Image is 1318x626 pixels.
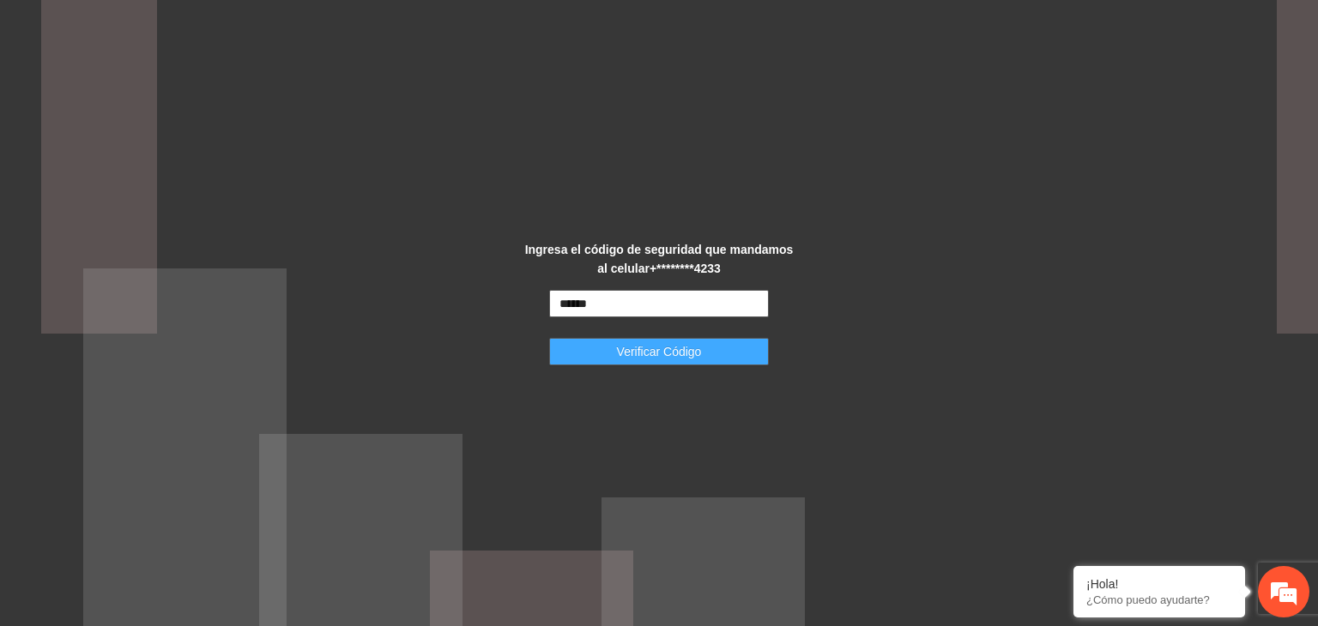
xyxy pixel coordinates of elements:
span: Verificar Código [617,342,702,361]
textarea: Escriba su mensaje y pulse “Intro” [9,432,327,492]
button: Verificar Código [549,338,769,365]
div: Minimizar ventana de chat en vivo [281,9,323,50]
strong: Ingresa el código de seguridad que mandamos al celular +********4233 [525,243,794,275]
div: Chatee con nosotros ahora [89,87,288,110]
div: ¡Hola! [1086,577,1232,591]
span: Estamos en línea. [100,211,237,384]
p: ¿Cómo puedo ayudarte? [1086,593,1232,606]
